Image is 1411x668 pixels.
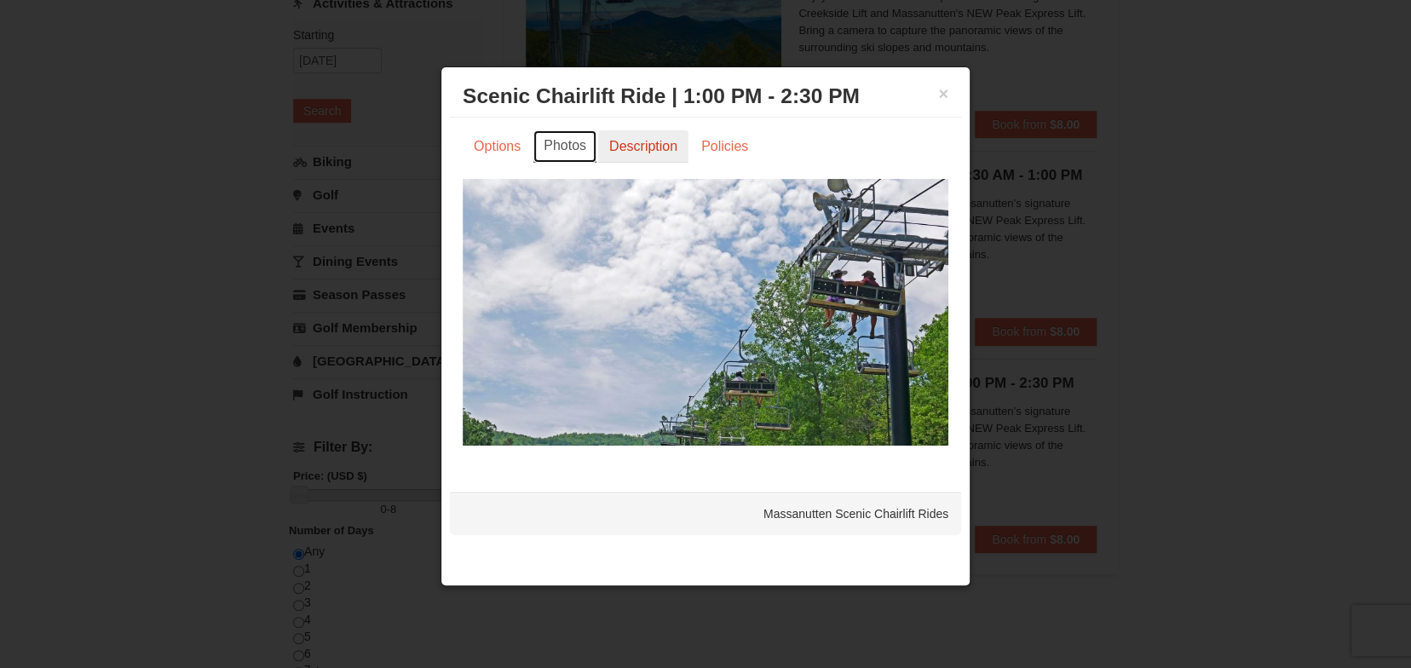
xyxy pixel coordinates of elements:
[690,130,759,163] a: Policies
[450,492,961,535] div: Massanutten Scenic Chairlift Rides
[463,83,948,109] h3: Scenic Chairlift Ride | 1:00 PM - 2:30 PM
[533,130,596,163] a: Photos
[463,130,532,163] a: Options
[598,130,688,163] a: Description
[463,179,948,445] img: 24896431-9-664d1467.jpg
[938,85,948,102] button: ×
